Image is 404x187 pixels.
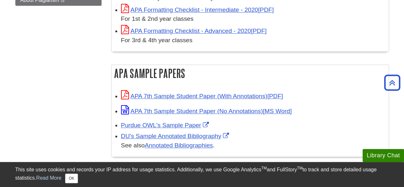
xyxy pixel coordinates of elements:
a: Link opens in new window [121,27,267,34]
div: For 3rd & 4th year classes [121,36,385,45]
a: Link opens in new window [121,133,231,139]
sup: TM [297,166,302,170]
sup: TM [261,166,267,170]
button: Library Chat [362,149,404,162]
button: Close [65,174,78,183]
a: Annotated Bibliographies [145,142,213,149]
h2: APA Sample Papers [111,65,389,82]
div: See also . [121,141,385,150]
a: Back to Top [382,78,402,87]
div: For 1st & 2nd year classes [121,14,385,24]
a: Link opens in new window [121,93,283,99]
a: Link opens in new window [121,6,274,13]
div: This site uses cookies and records your IP address for usage statistics. Additionally, we use Goo... [15,166,389,183]
a: Link opens in new window [121,122,210,129]
a: Read More [36,175,61,181]
a: Link opens in new window [121,108,292,114]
